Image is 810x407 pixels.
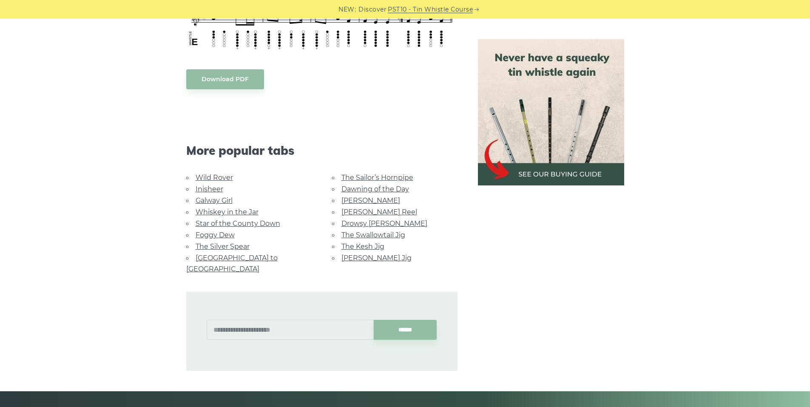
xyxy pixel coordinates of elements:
a: [PERSON_NAME] [341,196,400,205]
span: NEW: [338,5,356,14]
a: Whiskey in the Jar [196,208,259,216]
a: The Kesh Jig [341,242,384,250]
a: PST10 - Tin Whistle Course [388,5,473,14]
a: Dawning of the Day [341,185,409,193]
a: [GEOGRAPHIC_DATA] to [GEOGRAPHIC_DATA] [186,254,278,273]
a: The Swallowtail Jig [341,231,405,239]
a: Foggy Dew [196,231,235,239]
a: Wild Rover [196,174,233,182]
a: Download PDF [186,69,264,89]
a: The Silver Spear [196,242,250,250]
a: Inisheer [196,185,223,193]
img: tin whistle buying guide [478,39,624,185]
a: The Sailor’s Hornpipe [341,174,413,182]
span: Discover [358,5,387,14]
a: Star of the County Down [196,219,280,228]
a: Galway Girl [196,196,233,205]
span: More popular tabs [186,143,458,158]
a: Drowsy [PERSON_NAME] [341,219,427,228]
a: [PERSON_NAME] Reel [341,208,417,216]
a: [PERSON_NAME] Jig [341,254,412,262]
